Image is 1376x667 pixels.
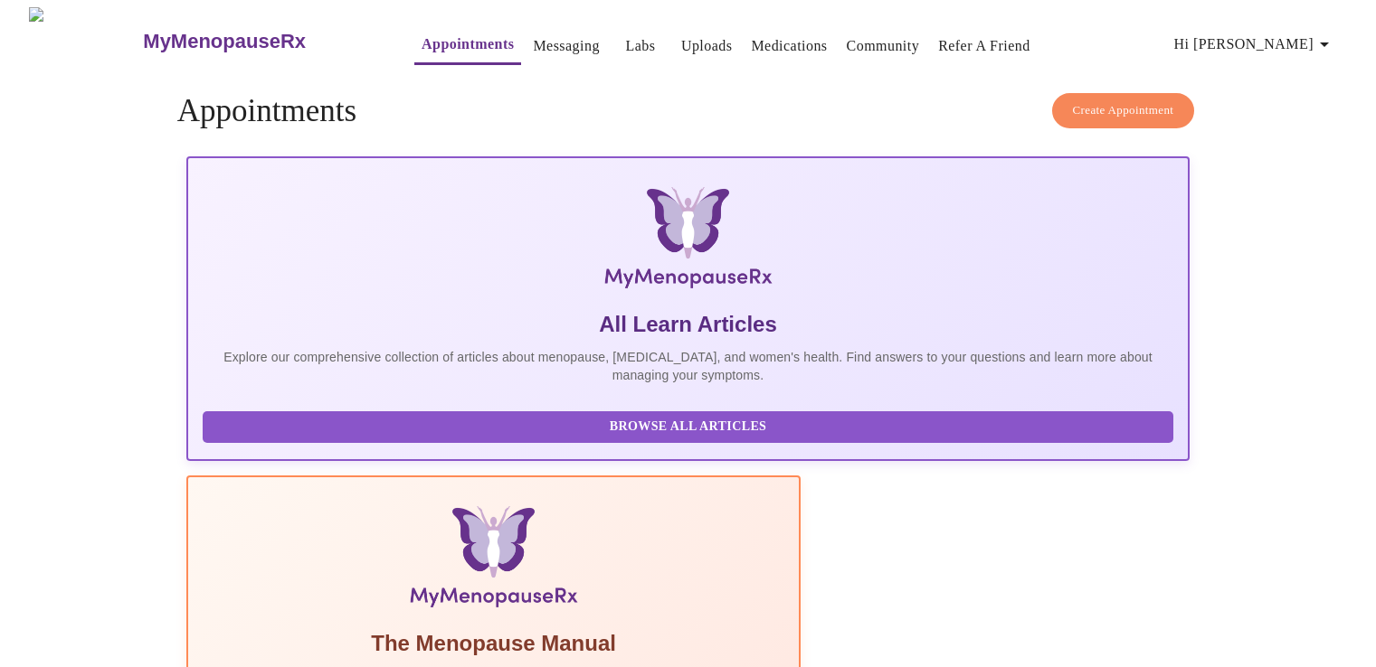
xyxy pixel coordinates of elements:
button: Refer a Friend [931,28,1038,64]
span: Hi [PERSON_NAME] [1174,32,1335,57]
img: MyMenopauseRx Logo [29,7,141,75]
h4: Appointments [177,93,1200,129]
a: MyMenopauseRx [141,10,378,73]
span: Create Appointment [1073,100,1174,121]
a: Appointments [422,32,514,57]
p: Explore our comprehensive collection of articles about menopause, [MEDICAL_DATA], and women's hea... [203,348,1174,384]
button: Appointments [414,26,521,65]
h3: MyMenopauseRx [143,30,306,53]
a: Community [847,33,920,59]
button: Browse All Articles [203,411,1174,443]
a: Uploads [681,33,733,59]
button: Labs [612,28,669,64]
a: Medications [751,33,827,59]
h5: All Learn Articles [203,310,1174,339]
img: Menopause Manual [295,506,692,615]
button: Community [840,28,927,64]
a: Refer a Friend [938,33,1030,59]
a: Browse All Articles [203,418,1179,433]
button: Create Appointment [1052,93,1195,128]
a: Messaging [533,33,599,59]
span: Browse All Articles [221,416,1156,438]
button: Medications [744,28,834,64]
button: Messaging [526,28,606,64]
button: Hi [PERSON_NAME] [1167,26,1343,62]
h5: The Menopause Manual [203,629,785,658]
button: Uploads [674,28,740,64]
img: MyMenopauseRx Logo [353,187,1022,296]
a: Labs [625,33,655,59]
